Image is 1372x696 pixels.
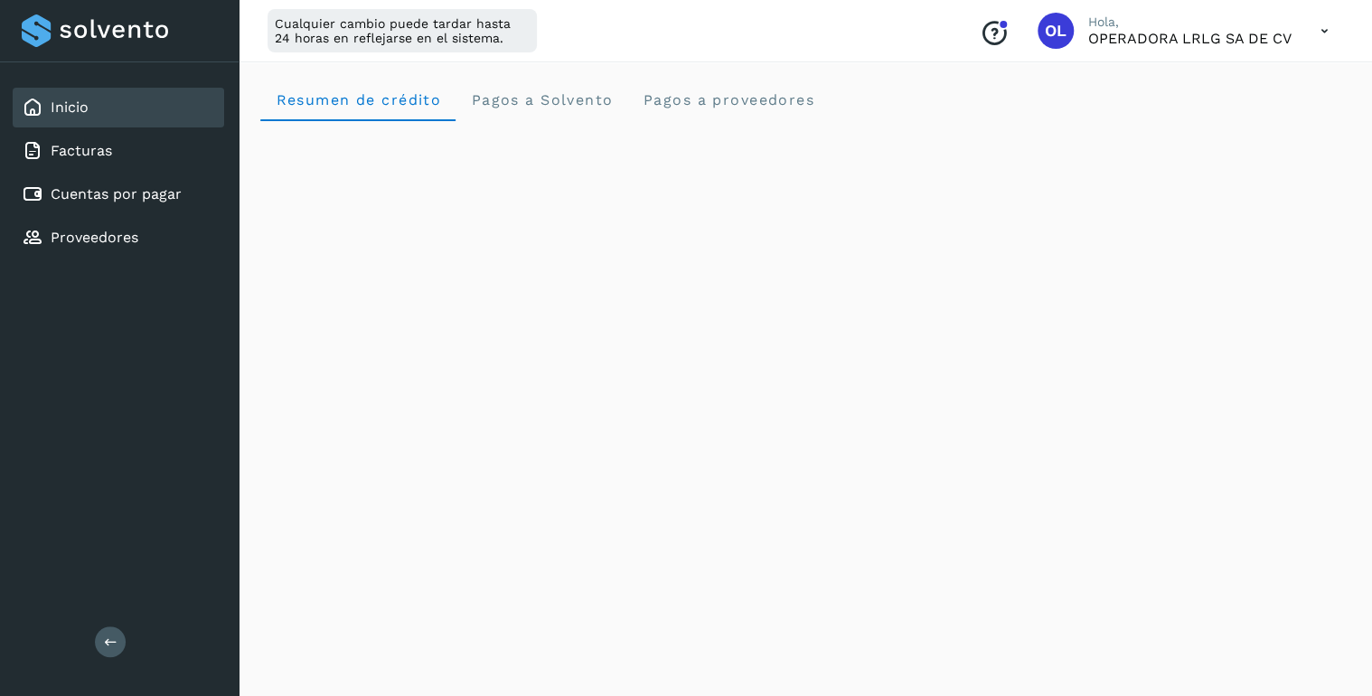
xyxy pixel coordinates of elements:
div: Proveedores [13,218,224,258]
span: Pagos a proveedores [642,91,814,108]
div: Cuentas por pagar [13,174,224,214]
a: Cuentas por pagar [51,185,182,202]
p: Hola, [1088,14,1292,30]
p: OPERADORA LRLG SA DE CV [1088,30,1292,47]
span: Pagos a Solvento [470,91,613,108]
div: Inicio [13,88,224,127]
a: Facturas [51,142,112,159]
a: Inicio [51,99,89,116]
div: Cualquier cambio puede tardar hasta 24 horas en reflejarse en el sistema. [268,9,537,52]
span: Resumen de crédito [275,91,441,108]
div: Facturas [13,131,224,171]
a: Proveedores [51,229,138,246]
